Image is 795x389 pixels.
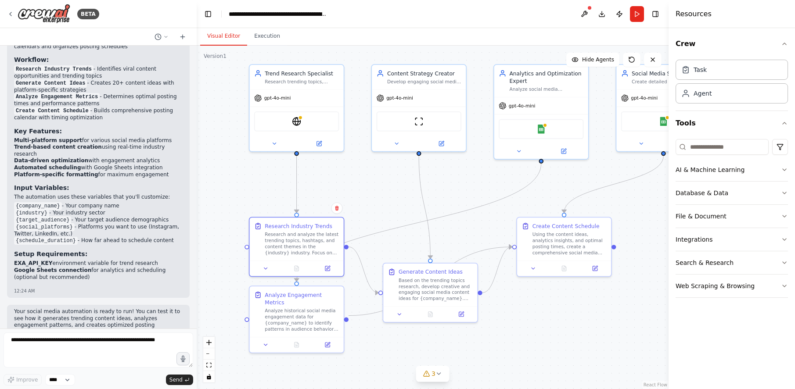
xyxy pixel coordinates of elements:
button: Open in side panel [664,139,707,148]
g: Edge from f5b44c3f-88a2-4628-a600-a6bcb6607e78 to bf03937c-2077-4cf9-8ffa-3502180794a5 [560,156,667,213]
button: Improve [4,374,42,385]
span: Hide Agents [582,56,614,63]
div: Crew [676,56,788,111]
strong: Workflow: [14,56,49,63]
code: {target_audience} [14,216,71,224]
button: Integrations [676,228,788,251]
li: with engagement analytics [14,157,183,164]
g: Edge from 12109a5c-5a81-4e3d-adaa-493363944032 to ce31d6d2-0ecb-433b-906d-368fef25b909 [293,156,300,213]
span: 3 [432,369,435,378]
li: using real-time industry research [14,144,183,157]
button: Hide Agents [566,53,619,67]
div: AI & Machine Learning [676,165,745,174]
span: gpt-4o-mini [631,95,658,101]
button: Send [166,375,193,385]
strong: Data-driven optimization [14,157,88,164]
li: - Builds comprehensive posting calendar with timing optimization [14,107,183,121]
button: Web Scraping & Browsing [676,275,788,297]
div: Social Media Scheduler [632,70,706,77]
a: React Flow attribution [644,382,667,387]
strong: Setup Requirements: [14,250,87,257]
code: {schedule_duration} [14,237,78,245]
span: gpt-4o-mini [509,103,536,109]
div: 12:24 AM [14,288,183,294]
strong: Multi-platform support [14,137,82,143]
div: Using the content ideas, analytics insights, and optimal posting times, create a comprehensive so... [532,232,607,256]
img: Google Sheets [536,125,546,134]
code: Research Industry Trends [14,65,94,73]
li: - Creates 20+ content ideas with platform-specific strategies [14,80,183,94]
li: environment variable for trend research [14,260,183,267]
strong: Key Features: [14,128,62,135]
div: Content Strategy Creator [387,70,461,77]
strong: Google Sheets connection [14,267,91,273]
button: File & Document [676,205,788,228]
button: No output available [548,264,580,273]
div: Social Media SchedulerCreate detailed content schedules, organize posting calendars, and prepare ... [616,64,712,152]
button: Hide right sidebar [649,8,662,20]
div: Create Content ScheduleUsing the content ideas, analytics insights, and optimal posting times, cr... [516,217,612,277]
button: Open in side panel [542,146,585,156]
button: Switch to previous chat [151,32,172,42]
code: Create Content Schedule [14,107,90,115]
button: Open in side panel [582,264,608,273]
li: for various social media platforms [14,137,183,144]
div: Research trending topics, hashtags, and content themes in the {industry} industry to identify vir... [265,79,339,85]
g: Edge from 377dd0bf-f681-47f7-91aa-e6779677b171 to bf03937c-2077-4cf9-8ffa-3502180794a5 [482,243,512,296]
code: {social_platforms} [14,223,75,231]
li: - Your industry sector [14,210,183,217]
div: Research and analyze the latest trending topics, hashtags, and content themes in the {industry} i... [265,232,339,256]
button: Start a new chat [176,32,190,42]
div: Search & Research [676,258,734,267]
button: zoom out [203,348,215,360]
button: No output available [414,310,446,319]
img: EXASearchTool [292,117,301,126]
div: Generate Content IdeasBased on the trending topics research, develop creative and engaging social... [382,263,478,323]
li: for analytics and scheduling (optional but recommended) [14,267,183,281]
div: Content Strategy CreatorDevelop engaging social media content ideas and strategies for {company_n... [371,64,467,152]
button: Open in side panel [448,310,475,319]
div: Trend Research Specialist [265,70,339,77]
div: Analyze social media engagement metrics, identify optimal posting times for {target_audience}, an... [510,86,584,93]
li: - Determines optimal posting times and performance patterns [14,93,183,107]
div: Analytics and Optimization Expert [510,70,584,85]
div: Analyze Engagement Metrics [265,291,339,306]
button: Open in side panel [297,139,340,148]
button: Open in side panel [314,340,341,350]
img: Google Sheets [659,117,668,126]
div: Generate Content Ideas [399,268,463,275]
li: for maximum engagement [14,171,183,178]
div: Tools [676,136,788,305]
button: Execution [247,27,287,46]
div: Analyze historical social media engagement data for {company_name} to identify patterns in audien... [265,308,339,332]
button: Open in side panel [420,139,463,148]
code: {industry} [14,209,49,217]
div: Analytics and Optimization ExpertAnalyze social media engagement metrics, identify optimal postin... [493,64,589,160]
span: gpt-4o-mini [386,95,413,101]
strong: Trend-based content creation [14,144,102,150]
g: Edge from 3a44b73f-0071-4268-a1a6-8dd89ed5b419 to 377dd0bf-f681-47f7-91aa-e6779677b171 [415,156,434,258]
img: ScrapeWebsiteTool [414,117,424,126]
span: Improve [16,376,38,383]
button: Delete node [331,203,342,214]
g: Edge from a1271fea-8c57-46c2-8ab8-f33135c50d89 to 30930d02-20c9-4f89-8d5e-433033b0f42a [293,164,545,282]
li: - Your company name [14,203,183,210]
li: - How far ahead to schedule content [14,237,183,244]
button: toggle interactivity [203,371,215,382]
button: Hide left sidebar [202,8,214,20]
h4: Resources [676,9,712,19]
li: - Platforms you want to use (Instagram, Twitter, LinkedIn, etc.) [14,224,183,238]
p: The automation uses these variables that you'll customize: [14,194,183,201]
span: gpt-4o-mini [264,95,291,101]
button: Click to speak your automation idea [176,352,190,365]
button: Tools [676,111,788,136]
div: Trend Research SpecialistResearch trending topics, hashtags, and content themes in the {industry}... [249,64,345,152]
button: No output available [281,340,313,350]
button: No output available [281,264,313,273]
div: Research Industry TrendsResearch and analyze the latest trending topics, hashtags, and content th... [249,217,345,277]
button: AI & Machine Learning [676,158,788,181]
div: Develop engaging social media content ideas and strategies for {company_name} based on trending t... [387,79,461,85]
button: 3 [416,366,450,382]
button: Search & Research [676,251,788,274]
button: zoom in [203,337,215,348]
